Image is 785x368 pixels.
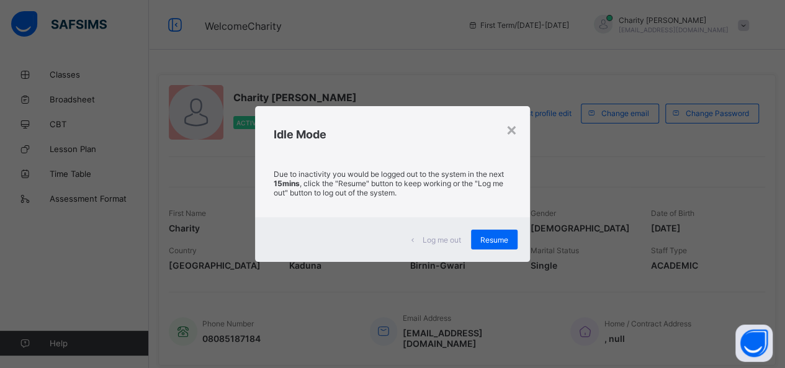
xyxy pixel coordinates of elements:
[423,235,461,245] span: Log me out
[735,325,773,362] button: Open asap
[274,179,300,188] strong: 15mins
[274,128,511,141] h2: Idle Mode
[480,235,508,245] span: Resume
[506,119,518,140] div: ×
[274,169,511,197] p: Due to inactivity you would be logged out to the system in the next , click the "Resume" button t...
